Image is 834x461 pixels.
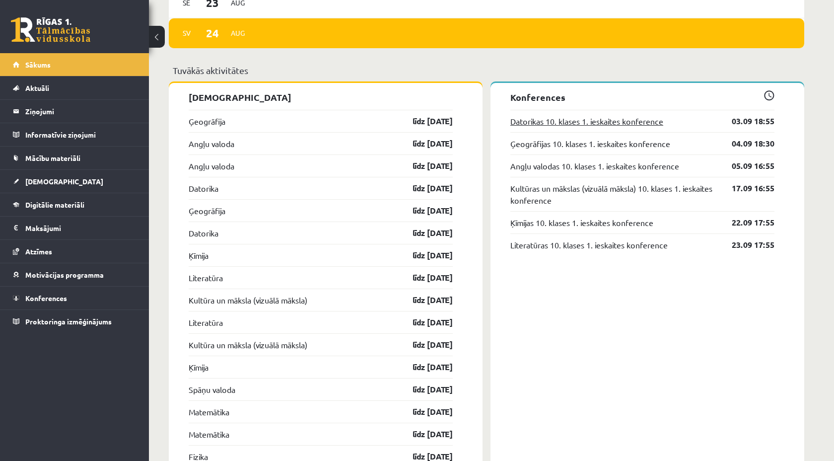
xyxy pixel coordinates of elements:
[13,170,137,193] a: [DEMOGRAPHIC_DATA]
[25,154,80,162] span: Mācību materiāli
[189,428,229,440] a: Matemātika
[395,182,453,194] a: līdz [DATE]
[395,249,453,261] a: līdz [DATE]
[510,115,663,127] a: Datorikas 10. klases 1. ieskaites konference
[395,227,453,239] a: līdz [DATE]
[189,227,218,239] a: Datorika
[395,384,453,395] a: līdz [DATE]
[13,123,137,146] a: Informatīvie ziņojumi
[189,205,225,217] a: Ģeogrāfija
[395,406,453,418] a: līdz [DATE]
[395,205,453,217] a: līdz [DATE]
[395,316,453,328] a: līdz [DATE]
[13,77,137,99] a: Aktuāli
[189,115,225,127] a: Ģeogrāfija
[189,384,235,395] a: Spāņu valoda
[189,316,223,328] a: Literatūra
[510,138,670,150] a: Ģeogrāfijas 10. klases 1. ieskaites konference
[395,428,453,440] a: līdz [DATE]
[395,339,453,351] a: līdz [DATE]
[717,217,774,229] a: 22.09 17:55
[189,294,307,306] a: Kultūra un māksla (vizuālā māksla)
[189,339,307,351] a: Kultūra un māksla (vizuālā māksla)
[189,90,453,104] p: [DEMOGRAPHIC_DATA]
[395,361,453,373] a: līdz [DATE]
[25,123,137,146] legend: Informatīvie ziņojumi
[176,25,197,41] span: Sv
[395,115,453,127] a: līdz [DATE]
[717,138,774,150] a: 04.09 18:30
[25,217,137,239] legend: Maksājumi
[510,160,679,172] a: Angļu valodas 10. klases 1. ieskaites konference
[395,272,453,284] a: līdz [DATE]
[13,217,137,239] a: Maksājumi
[13,53,137,76] a: Sākums
[510,239,668,251] a: Literatūras 10. klases 1. ieskaites konference
[13,193,137,216] a: Digitālie materiāli
[13,100,137,123] a: Ziņojumi
[510,182,717,206] a: Kultūras un mākslas (vizuālā māksla) 10. klases 1. ieskaites konference
[25,270,104,279] span: Motivācijas programma
[25,60,51,69] span: Sākums
[189,406,229,418] a: Matemātika
[189,361,208,373] a: Ķīmija
[717,182,774,194] a: 17.09 16:55
[13,310,137,333] a: Proktoringa izmēģinājums
[189,138,234,150] a: Angļu valoda
[11,17,90,42] a: Rīgas 1. Tālmācības vidusskola
[13,147,137,169] a: Mācību materiāli
[13,287,137,309] a: Konferences
[189,160,234,172] a: Angļu valoda
[197,25,228,41] span: 24
[173,64,800,77] p: Tuvākās aktivitātes
[717,115,774,127] a: 03.09 18:55
[189,182,218,194] a: Datorika
[189,272,223,284] a: Literatūra
[13,240,137,263] a: Atzīmes
[25,177,103,186] span: [DEMOGRAPHIC_DATA]
[25,294,67,303] span: Konferences
[510,217,653,229] a: Ķīmijas 10. klases 1. ieskaites konference
[395,138,453,150] a: līdz [DATE]
[189,249,208,261] a: Ķīmija
[25,100,137,123] legend: Ziņojumi
[25,317,112,326] span: Proktoringa izmēģinājums
[25,247,52,256] span: Atzīmes
[510,90,774,104] p: Konferences
[395,294,453,306] a: līdz [DATE]
[25,200,84,209] span: Digitālie materiāli
[717,239,774,251] a: 23.09 17:55
[227,25,248,41] span: Aug
[25,83,49,92] span: Aktuāli
[717,160,774,172] a: 05.09 16:55
[13,263,137,286] a: Motivācijas programma
[395,160,453,172] a: līdz [DATE]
